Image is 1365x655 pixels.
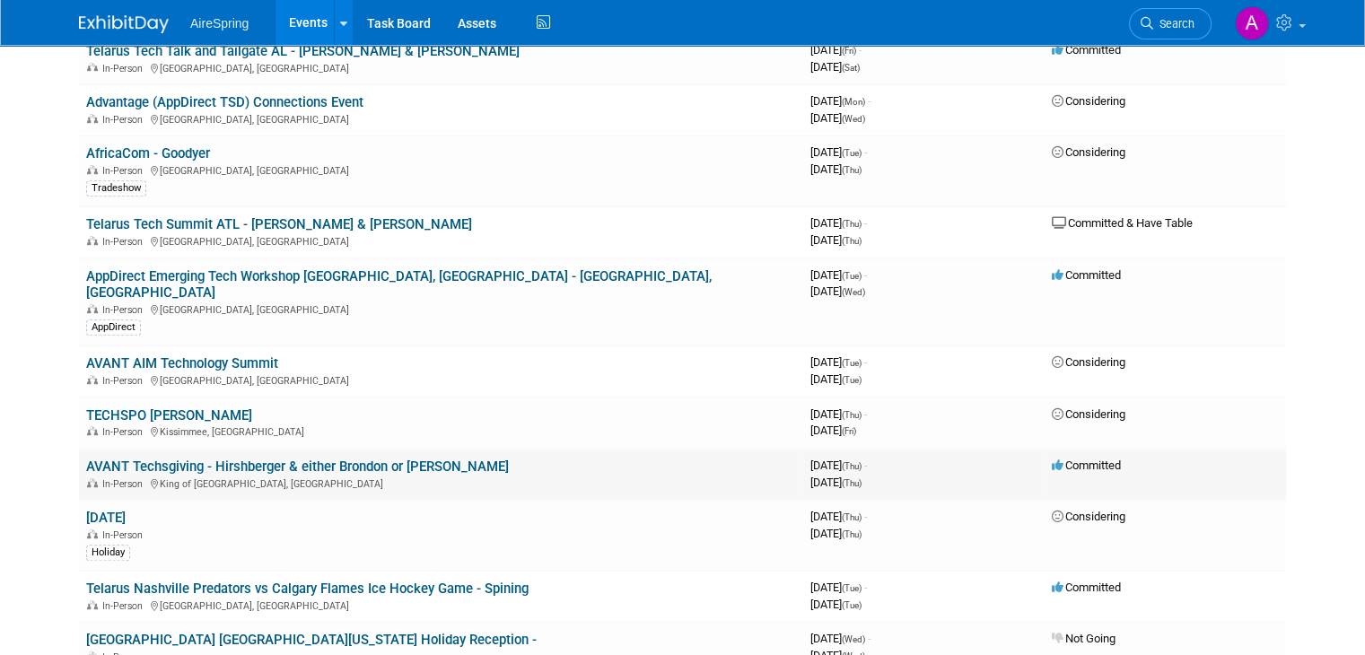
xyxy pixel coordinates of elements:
[86,581,529,597] a: Telarus Nashville Predators vs Calgary Flames Ice Hockey Game - Spining
[868,632,871,645] span: -
[86,458,509,475] a: AVANT Techsgiving - Hirshberger & either Brondon or [PERSON_NAME]
[842,114,865,124] span: (Wed)
[1235,6,1269,40] img: Angie Handal
[86,355,278,371] a: AVANT AIM Technology Summit
[87,375,98,384] img: In-Person Event
[87,600,98,609] img: In-Person Event
[842,410,862,420] span: (Thu)
[842,63,860,73] span: (Sat)
[87,304,98,313] img: In-Person Event
[810,581,867,594] span: [DATE]
[1052,43,1121,57] span: Committed
[810,527,862,540] span: [DATE]
[86,510,126,526] a: [DATE]
[810,476,862,489] span: [DATE]
[864,510,867,523] span: -
[842,529,862,539] span: (Thu)
[1052,458,1121,472] span: Committed
[87,114,98,123] img: In-Person Event
[1052,407,1125,421] span: Considering
[842,512,862,522] span: (Thu)
[842,46,856,56] span: (Fri)
[86,233,796,248] div: [GEOGRAPHIC_DATA], [GEOGRAPHIC_DATA]
[1052,268,1121,282] span: Committed
[810,598,862,611] span: [DATE]
[1052,94,1125,108] span: Considering
[810,355,867,369] span: [DATE]
[102,63,148,74] span: In-Person
[810,162,862,176] span: [DATE]
[810,510,867,523] span: [DATE]
[810,43,862,57] span: [DATE]
[868,94,871,108] span: -
[86,180,146,196] div: Tradeshow
[86,407,252,424] a: TECHSPO [PERSON_NAME]
[842,478,862,488] span: (Thu)
[1052,216,1193,230] span: Committed & Have Table
[859,43,862,57] span: -
[86,216,472,232] a: Telarus Tech Summit ATL - [PERSON_NAME] & [PERSON_NAME]
[86,476,796,490] div: King of [GEOGRAPHIC_DATA], [GEOGRAPHIC_DATA]
[842,165,862,175] span: (Thu)
[87,426,98,435] img: In-Person Event
[842,236,862,246] span: (Thu)
[86,268,712,301] a: AppDirect Emerging Tech Workshop [GEOGRAPHIC_DATA], [GEOGRAPHIC_DATA] - [GEOGRAPHIC_DATA], [GEOGR...
[842,358,862,368] span: (Tue)
[810,94,871,108] span: [DATE]
[102,236,148,248] span: In-Person
[842,148,862,158] span: (Tue)
[864,458,867,472] span: -
[102,478,148,490] span: In-Person
[842,271,862,281] span: (Tue)
[102,375,148,387] span: In-Person
[810,407,867,421] span: [DATE]
[86,145,210,162] a: AfricaCom - Goodyer
[810,372,862,386] span: [DATE]
[810,458,867,472] span: [DATE]
[102,165,148,177] span: In-Person
[86,372,796,387] div: [GEOGRAPHIC_DATA], [GEOGRAPHIC_DATA]
[87,236,98,245] img: In-Person Event
[810,268,867,282] span: [DATE]
[102,304,148,316] span: In-Person
[864,581,867,594] span: -
[102,529,148,541] span: In-Person
[1052,510,1125,523] span: Considering
[102,426,148,438] span: In-Person
[810,60,860,74] span: [DATE]
[864,216,867,230] span: -
[1052,355,1125,369] span: Considering
[810,111,865,125] span: [DATE]
[87,63,98,72] img: In-Person Event
[842,287,865,297] span: (Wed)
[86,111,796,126] div: [GEOGRAPHIC_DATA], [GEOGRAPHIC_DATA]
[842,461,862,471] span: (Thu)
[86,43,520,59] a: Telarus Tech Talk and Tailgate AL - [PERSON_NAME] & [PERSON_NAME]
[87,529,98,538] img: In-Person Event
[864,268,867,282] span: -
[864,355,867,369] span: -
[842,600,862,610] span: (Tue)
[842,375,862,385] span: (Tue)
[1052,145,1125,159] span: Considering
[1129,8,1212,39] a: Search
[87,478,98,487] img: In-Person Event
[810,233,862,247] span: [DATE]
[810,145,867,159] span: [DATE]
[86,162,796,177] div: [GEOGRAPHIC_DATA], [GEOGRAPHIC_DATA]
[842,426,856,436] span: (Fri)
[842,219,862,229] span: (Thu)
[1153,17,1194,31] span: Search
[86,424,796,438] div: Kissimmee, [GEOGRAPHIC_DATA]
[1052,581,1121,594] span: Committed
[864,407,867,421] span: -
[190,16,249,31] span: AireSpring
[86,545,130,561] div: Holiday
[86,94,363,110] a: Advantage (AppDirect TSD) Connections Event
[864,145,867,159] span: -
[102,600,148,612] span: In-Person
[86,319,141,336] div: AppDirect
[842,634,865,644] span: (Wed)
[810,424,856,437] span: [DATE]
[1052,632,1116,645] span: Not Going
